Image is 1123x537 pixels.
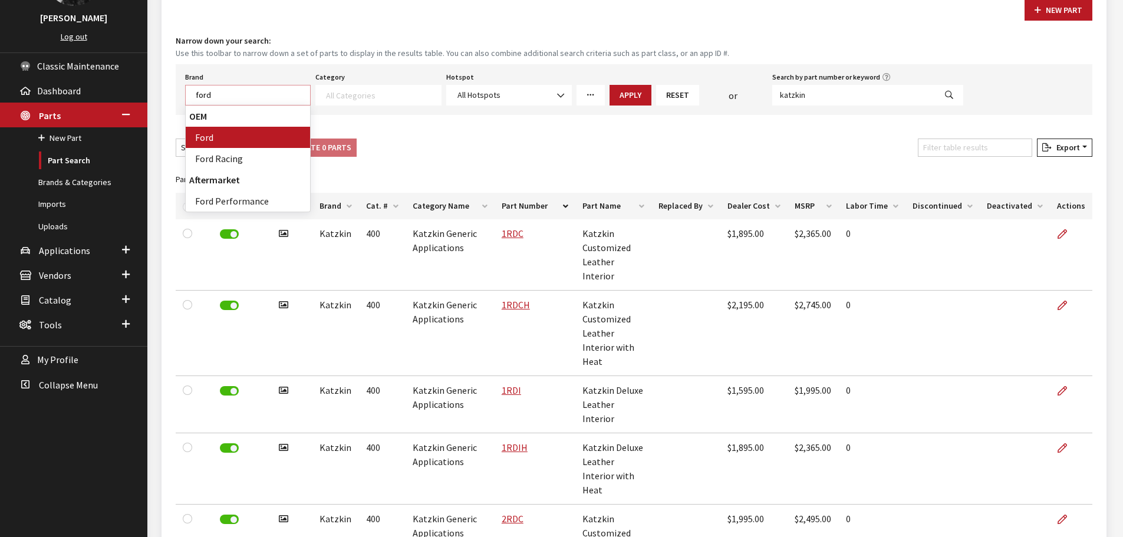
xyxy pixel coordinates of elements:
td: Katzkin Generic Applications [406,291,495,376]
td: Katzkin Deluxe Leather Interior with Heat [575,433,651,505]
td: Katzkin Generic Applications [406,376,495,433]
td: 0 [839,433,905,505]
td: Katzkin [312,433,359,505]
span: My Profile [37,354,78,366]
span: Select a Category [315,85,441,106]
label: Deactivate Part [220,386,239,396]
a: Edit Part [1057,505,1077,534]
td: $1,995.00 [788,376,839,433]
button: Search [935,85,963,106]
h4: Narrow down your search: [176,35,1092,47]
td: Katzkin Deluxe Leather Interior [575,376,651,433]
button: Apply [610,85,651,106]
span: All Hotspots [454,89,564,101]
i: Has image [279,301,288,310]
td: $1,895.00 [720,433,788,505]
strong: Aftermarket [186,169,310,190]
a: Edit Part [1057,219,1077,249]
a: 1RDC [502,228,523,239]
a: More Filters [577,85,605,106]
button: Reset [656,85,699,106]
label: Category [315,72,345,83]
span: Dashboard [37,85,81,97]
li: Ford [186,127,310,148]
th: Replaced By: activate to sort column ascending [651,193,720,219]
h3: [PERSON_NAME] [12,11,136,25]
td: $1,895.00 [720,219,788,291]
i: Has image [279,515,288,524]
li: OEM [186,106,310,169]
li: Ford Racing [186,148,310,169]
span: All Hotspots [446,85,572,106]
li: Ford Performance [186,190,310,212]
a: 1RDIH [502,442,528,453]
td: Katzkin Generic Applications [406,433,495,505]
td: Katzkin [312,376,359,433]
th: Discontinued: activate to sort column ascending [905,193,980,219]
th: Labor Time: activate to sort column ascending [839,193,905,219]
i: Has image [279,443,288,453]
th: Deactivated: activate to sort column ascending [980,193,1050,219]
td: Katzkin Generic Applications [406,219,495,291]
input: Search [772,85,936,106]
button: Export [1037,139,1092,157]
label: Deactivate Part [220,229,239,239]
a: 1RDI [502,384,521,396]
span: Catalog [39,294,71,306]
td: 0 [839,219,905,291]
label: Brand [185,72,203,83]
td: Katzkin [312,219,359,291]
td: $2,365.00 [788,433,839,505]
td: 400 [359,291,406,376]
a: 2RDC [502,513,523,525]
td: $2,365.00 [788,219,839,291]
span: Classic Maintenance [37,60,119,72]
label: Deactivate Part [220,443,239,453]
th: Cat. #: activate to sort column ascending [359,193,406,219]
td: 0 [839,291,905,376]
label: Deactivate Part [220,301,239,310]
th: Actions [1050,193,1092,219]
th: Brand: activate to sort column ascending [312,193,359,219]
span: Applications [39,245,90,256]
li: Aftermarket [186,169,310,212]
td: 0 [839,376,905,433]
small: Use this toolbar to narrow down a set of parts to display in the results table. You can also comb... [176,47,1092,60]
th: MSRP: activate to sort column ascending [788,193,839,219]
td: $1,595.00 [720,376,788,433]
label: Deactivate Part [220,515,239,524]
strong: OEM [186,106,310,127]
textarea: Search [196,90,310,100]
td: $2,745.00 [788,291,839,376]
td: Katzkin Customized Leather Interior with Heat [575,291,651,376]
input: Filter table results [918,139,1032,157]
i: Has image [279,229,288,239]
span: Vendors [39,269,71,281]
a: Edit Part [1057,433,1077,463]
a: 1RDCH [502,299,530,311]
th: Part Number: activate to sort column descending [495,193,575,219]
td: $2,195.00 [720,291,788,376]
td: 400 [359,433,406,505]
a: Edit Part [1057,291,1077,320]
span: Parts [39,110,61,121]
th: Dealer Cost: activate to sort column ascending [720,193,788,219]
th: Part Name: activate to sort column ascending [575,193,651,219]
span: Collapse Menu [39,379,98,391]
label: Hotspot [446,72,474,83]
div: or [699,88,768,103]
span: Tools [39,319,62,331]
td: 400 [359,219,406,291]
i: Has image [279,386,288,396]
label: Search by part number or keyword [772,72,880,83]
span: Export [1052,142,1080,153]
a: Edit Part [1057,376,1077,406]
textarea: Search [326,90,440,100]
th: Category Name: activate to sort column ascending [406,193,495,219]
span: Select a Brand [185,85,311,106]
td: Katzkin Customized Leather Interior [575,219,651,291]
a: Log out [61,31,87,42]
td: 400 [359,376,406,433]
caption: Part search results: [176,166,1092,193]
span: All Hotspots [457,90,500,100]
